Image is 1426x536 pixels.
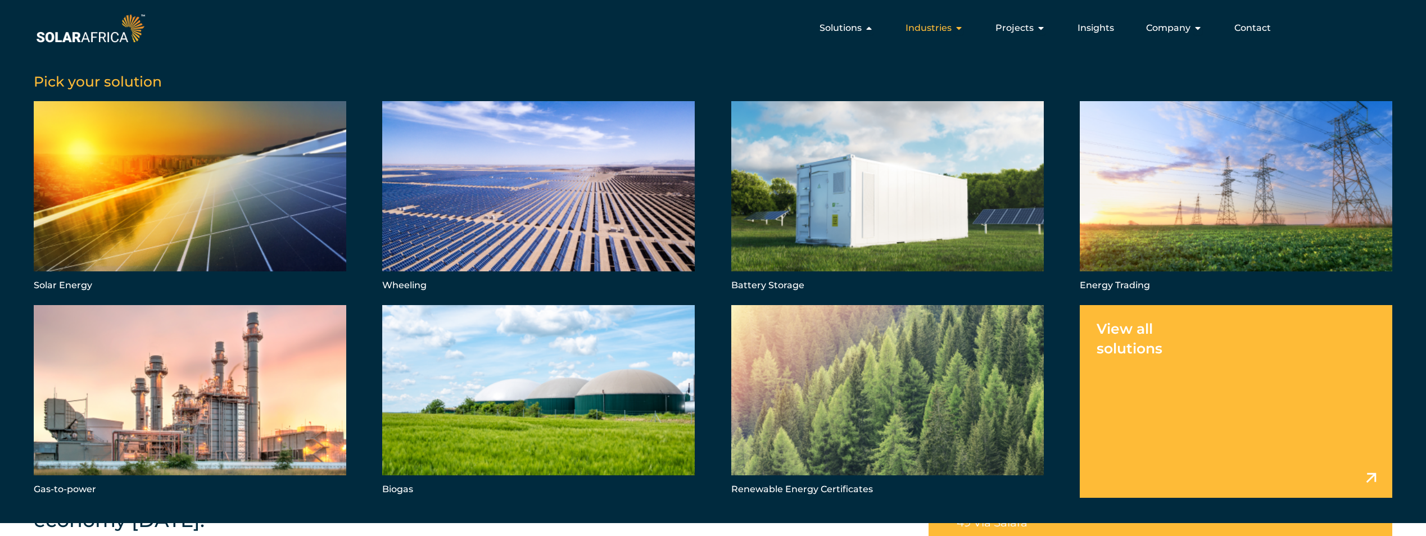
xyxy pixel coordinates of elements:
[1146,21,1190,35] span: Company
[995,21,1034,35] span: Projects
[147,17,1280,39] nav: Menu
[34,73,1392,90] h5: Pick your solution
[906,21,952,35] span: Industries
[820,21,862,35] span: Solutions
[1080,305,1392,498] a: View all solutions
[1234,21,1271,35] a: Contact
[34,101,346,294] a: Solar Energy
[1078,21,1114,35] a: Insights
[147,17,1280,39] div: Menu Toggle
